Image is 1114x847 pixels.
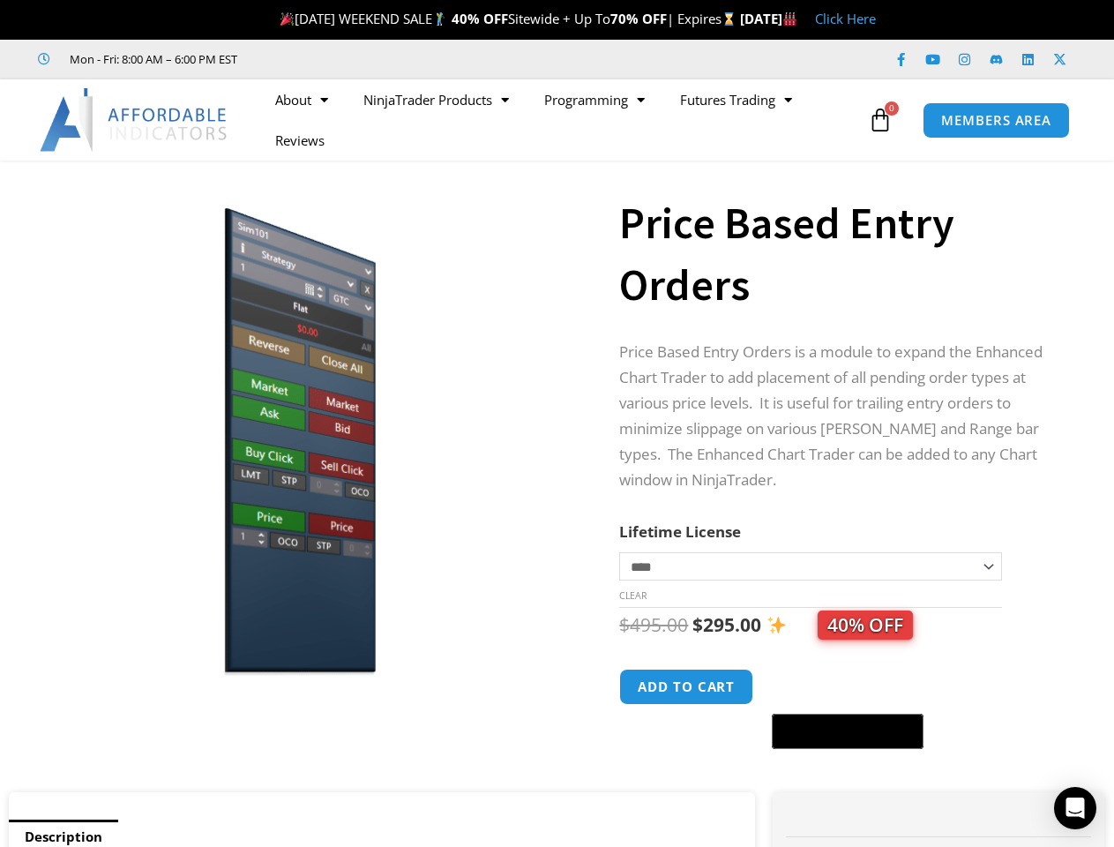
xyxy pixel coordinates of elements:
a: 0 [841,94,919,146]
iframe: Secure express checkout frame [768,666,927,708]
a: Click Here [815,10,876,27]
a: Clear options [619,589,647,602]
span: 40% OFF [818,611,913,640]
div: Open Intercom Messenger [1054,787,1096,829]
a: MEMBERS AREA [923,102,1070,139]
button: Buy with GPay [772,714,923,749]
nav: Menu [258,79,864,161]
strong: 40% OFF [452,10,508,27]
img: LogoAI | Affordable Indicators – NinjaTrader [40,88,229,152]
a: NinjaTrader Products [346,79,527,120]
img: 🏭 [783,12,796,26]
img: ⌛ [722,12,736,26]
span: $ [692,612,703,637]
h1: Price Based Entry Orders [619,192,1070,316]
span: Mon - Fri: 8:00 AM – 6:00 PM EST [65,49,237,70]
button: Add to cart [619,669,753,705]
a: About [258,79,346,120]
a: Futures Trading [662,79,810,120]
img: 🏌️‍♂️ [433,12,446,26]
span: $ [619,612,630,637]
img: ✨ [767,616,786,634]
a: Reviews [258,120,342,161]
span: MEMBERS AREA [941,114,1051,127]
bdi: 295.00 [692,612,761,637]
span: 0 [885,101,899,116]
a: Programming [527,79,662,120]
iframe: PayPal Message 1 [619,760,1070,776]
bdi: 495.00 [619,612,688,637]
iframe: Customer reviews powered by Trustpilot [262,50,527,68]
label: Lifetime License [619,521,741,542]
strong: 70% OFF [610,10,667,27]
strong: [DATE] [740,10,797,27]
span: [DATE] WEEKEND SALE Sitewide + Up To | Expires [276,10,739,27]
img: 🎉 [280,12,294,26]
p: Price Based Entry Orders is a module to expand the Enhanced Chart Trader to add placement of all ... [619,340,1070,492]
